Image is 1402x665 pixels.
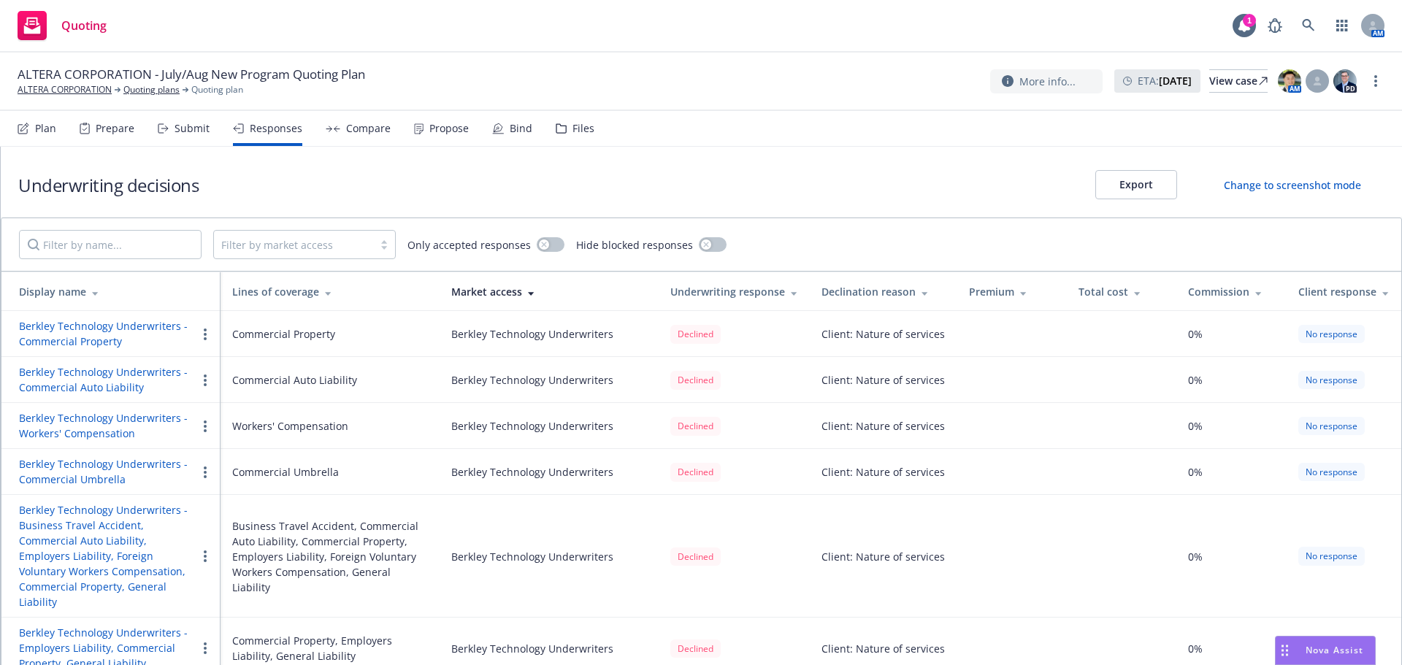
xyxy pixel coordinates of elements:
div: Commercial Auto Liability [232,372,357,388]
h1: Underwriting decisions [18,173,199,197]
button: More info... [990,69,1103,93]
div: Declined [670,371,721,389]
div: Commercial Property [232,326,335,342]
div: No response [1298,417,1365,435]
a: Quoting [12,5,112,46]
span: 0% [1188,549,1203,564]
div: Workers' Compensation [232,418,348,434]
div: Display name [19,284,209,299]
span: Declined [670,462,721,481]
input: Filter by name... [19,230,202,259]
div: No response [1298,325,1365,343]
div: Underwriting response [670,284,798,299]
div: Compare [346,123,391,134]
a: more [1367,72,1384,90]
span: Declined [670,416,721,435]
div: Client: Nature of services [821,326,945,342]
a: Report a Bug [1260,11,1290,40]
button: Nova Assist [1275,636,1376,665]
button: Berkley Technology Underwriters - Workers' Compensation [19,410,196,441]
button: Change to screenshot mode [1200,170,1384,199]
img: photo [1278,69,1301,93]
div: Plan [35,123,56,134]
button: Berkley Technology Underwriters - Commercial Auto Liability [19,364,196,395]
div: Client: Nature of services [821,464,945,480]
div: Market access [451,284,647,299]
span: Declined [670,639,721,658]
span: ALTERA CORPORATION - July/Aug New Program Quoting Plan [18,66,365,83]
button: Berkley Technology Underwriters - Business Travel Accident, Commercial Auto Liability, Employers ... [19,502,196,610]
div: Change to screenshot mode [1224,177,1361,193]
span: 0% [1188,326,1203,342]
span: Declined [670,547,721,566]
div: Berkley Technology Underwriters [451,418,613,434]
div: Declined [670,547,721,566]
a: View case [1209,69,1268,93]
span: 0% [1188,464,1203,480]
div: Total cost [1079,284,1165,299]
span: Declined [670,324,721,343]
div: Lines of coverage [232,284,428,299]
a: Switch app [1328,11,1357,40]
div: Berkley Technology Underwriters [451,464,613,480]
span: Nova Assist [1306,644,1363,656]
div: Premium [969,284,1055,299]
div: Declined [670,639,721,658]
div: No response [1298,371,1365,389]
span: Declined [670,370,721,389]
div: Business Travel Accident, Commercial Auto Liability, Commercial Property, Employers Liability, Fo... [232,518,428,595]
div: Commercial Umbrella [232,464,339,480]
div: Prepare [96,123,134,134]
div: 1 [1243,14,1256,27]
div: View case [1209,70,1268,92]
a: ALTERA CORPORATION [18,83,112,96]
div: Declined [670,325,721,343]
div: Drag to move [1276,637,1294,664]
div: Bind [510,123,532,134]
span: More info... [1019,74,1076,89]
span: Hide blocked responses [576,237,693,253]
button: Export [1095,170,1177,199]
div: Client response [1298,284,1390,299]
div: Submit [175,123,210,134]
span: Quoting [61,20,107,31]
span: 0% [1188,372,1203,388]
div: Declined [670,463,721,481]
button: Berkley Technology Underwriters - Commercial Property [19,318,196,349]
div: Client: Nature of services [821,372,945,388]
span: 0% [1188,641,1203,656]
strong: [DATE] [1159,74,1192,88]
div: Berkley Technology Underwriters [451,326,613,342]
div: Propose [429,123,469,134]
div: Declination reason [821,284,945,299]
div: No response [1298,547,1365,565]
div: Files [572,123,594,134]
button: Berkley Technology Underwriters - Commercial Umbrella [19,456,196,487]
div: Berkley Technology Underwriters [451,372,613,388]
div: No response [1298,463,1365,481]
div: Client: Nature of services [821,641,945,656]
div: Responses [250,123,302,134]
div: Declined [670,417,721,435]
div: Berkley Technology Underwriters [451,641,613,656]
span: Only accepted responses [407,237,531,253]
a: Quoting plans [123,83,180,96]
span: Quoting plan [191,83,243,96]
div: Client: Nature of services [821,418,945,434]
a: Search [1294,11,1323,40]
span: 0% [1188,418,1203,434]
div: Berkley Technology Underwriters [451,549,613,564]
span: ETA : [1138,73,1192,88]
div: Commission [1188,284,1274,299]
div: Client: Nature of services [821,549,945,564]
img: photo [1333,69,1357,93]
div: Commercial Property, Employers Liability, General Liability [232,633,428,664]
